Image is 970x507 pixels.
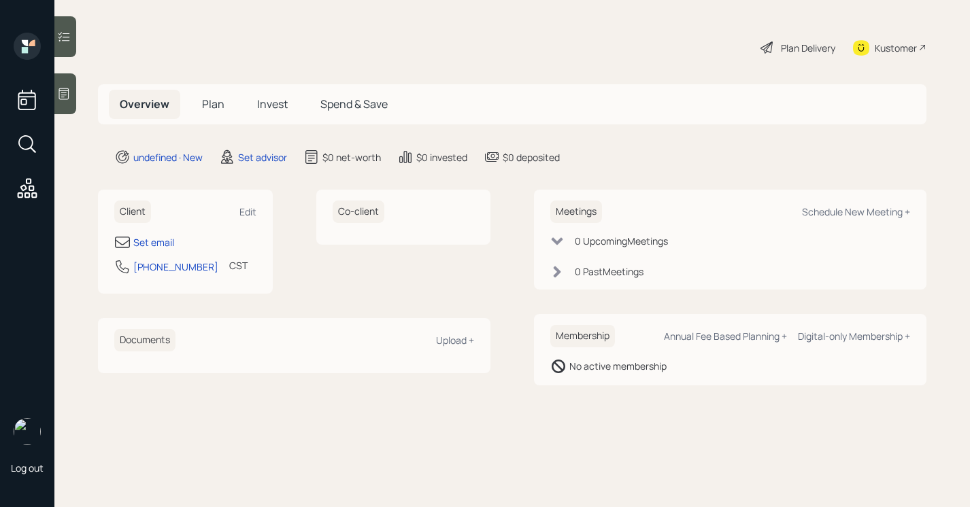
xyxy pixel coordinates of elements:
div: $0 invested [416,150,467,164]
span: Spend & Save [320,97,388,111]
div: Kustomer [875,41,917,55]
div: [PHONE_NUMBER] [133,260,218,274]
div: Schedule New Meeting + [802,205,910,218]
h6: Co-client [333,200,384,223]
div: CST [229,258,248,273]
div: undefined · New [133,150,203,164]
div: 0 Past Meeting s [575,264,643,279]
div: 0 Upcoming Meeting s [575,234,668,248]
h6: Membership [550,325,615,347]
div: Upload + [436,334,474,347]
div: Log out [11,461,44,474]
div: Edit [239,205,256,218]
div: Set email [133,235,174,249]
div: Digital-only Membership + [798,330,910,343]
div: Plan Delivery [781,41,835,55]
div: Set advisor [238,150,287,164]
span: Plan [202,97,224,111]
div: No active membership [569,359,667,373]
h6: Documents [114,329,175,351]
h6: Client [114,200,151,223]
span: Overview [120,97,169,111]
img: retirable_logo.png [14,418,41,445]
span: Invest [257,97,288,111]
div: $0 net-worth [322,150,381,164]
h6: Meetings [550,200,602,223]
div: Annual Fee Based Planning + [664,330,787,343]
div: $0 deposited [503,150,560,164]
